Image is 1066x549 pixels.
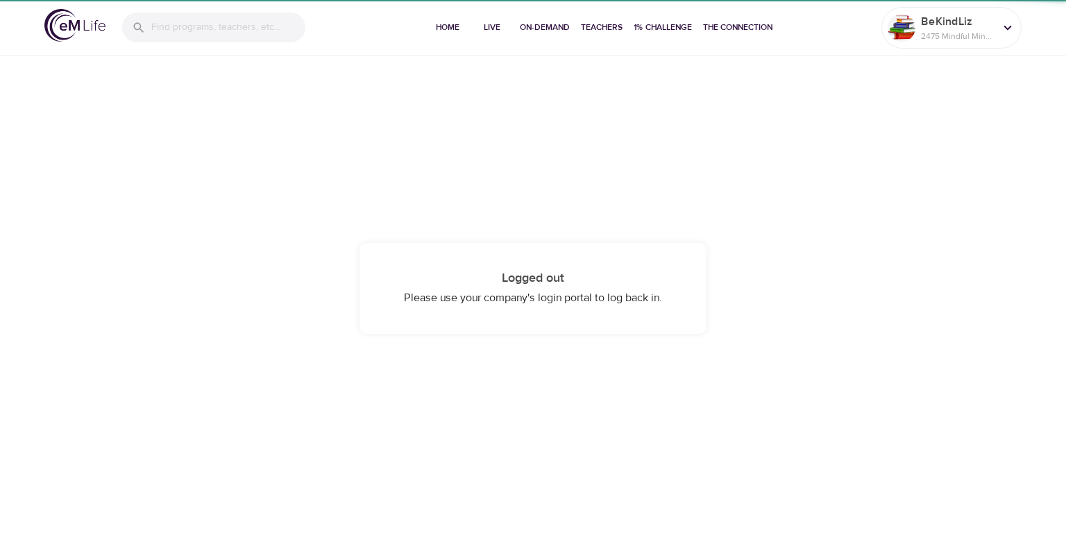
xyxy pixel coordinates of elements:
[520,20,570,35] span: On-Demand
[387,271,679,286] h4: Logged out
[475,20,509,35] span: Live
[404,291,662,305] span: Please use your company's login portal to log back in.
[44,9,105,42] img: logo
[921,13,995,30] p: BeKindLiz
[431,20,464,35] span: Home
[151,12,305,42] input: Find programs, teachers, etc...
[888,14,915,42] img: Remy Sharp
[921,30,995,42] p: 2475 Mindful Minutes
[581,20,623,35] span: Teachers
[634,20,692,35] span: 1% Challenge
[703,20,772,35] span: The Connection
